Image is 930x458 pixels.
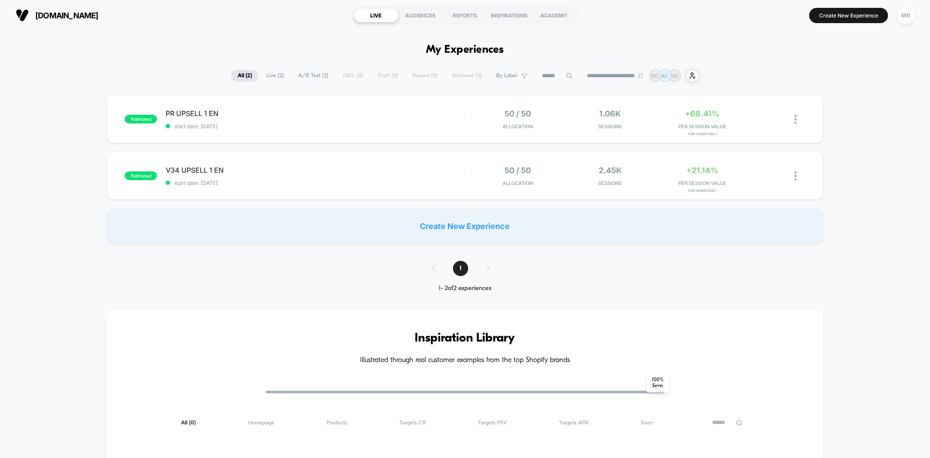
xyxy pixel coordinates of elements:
p: MC [671,72,679,79]
span: for Variation 1 [658,188,746,193]
h3: Inspiration Library [133,332,797,345]
button: Create New Experience [809,8,888,23]
span: Sessions [566,180,654,186]
span: 1.06k [600,109,621,118]
div: INSPIRATIONS [487,8,532,22]
span: Sessions [566,123,654,130]
span: PER SESSION VALUE [658,123,746,130]
img: end [638,73,643,78]
span: for Variation 1 [658,132,746,136]
div: ACADEMY [532,8,576,22]
span: published [125,115,157,123]
span: published [125,171,157,180]
span: V34 UPSELL 1 EN [166,166,464,174]
span: 50 / 50 [505,109,531,118]
span: ( 0 ) [189,420,196,426]
span: start date: [DATE] [166,123,464,130]
div: LIVE [354,8,399,22]
span: Allocation [503,180,533,186]
span: By Label [496,72,517,79]
span: 50 / 50 [505,166,531,175]
span: Targets AOV [559,420,589,426]
span: 2.45k [599,166,622,175]
span: A/B Test ( 2 ) [292,70,335,82]
span: All [181,420,196,426]
span: Targets PSV [478,420,507,426]
span: start date: [DATE] [166,180,464,186]
div: REPORTS [443,8,487,22]
span: Targets CR [399,420,426,426]
span: Seen [641,420,653,426]
span: PR UPSELL 1 EN [166,109,464,118]
p: AC [661,72,669,79]
h4: Illustrated through real customer examples from the top Shopify brands [133,356,797,365]
span: Products [327,420,347,426]
img: Visually logo [16,9,29,22]
div: AUDIENCES [399,8,443,22]
img: close [794,171,797,181]
span: All ( 2 ) [231,70,259,82]
span: Homepage [248,420,274,426]
span: 100 % Seen [647,373,669,393]
div: Create New Experience [107,208,823,243]
h1: My Experiences [426,44,504,56]
span: +21.14% [687,166,719,175]
span: +68.41% [685,109,720,118]
p: MC [651,72,660,79]
div: 1 - 2 of 2 experiences [423,285,507,292]
span: [DOMAIN_NAME] [35,11,99,20]
span: Live ( 2 ) [260,70,290,82]
span: PER SESSION VALUE [658,180,746,186]
span: Allocation [503,123,533,130]
button: MB [895,7,917,24]
div: MB [897,7,914,24]
img: close [794,115,797,124]
span: 1 [453,261,468,276]
button: [DOMAIN_NAME] [13,8,101,22]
